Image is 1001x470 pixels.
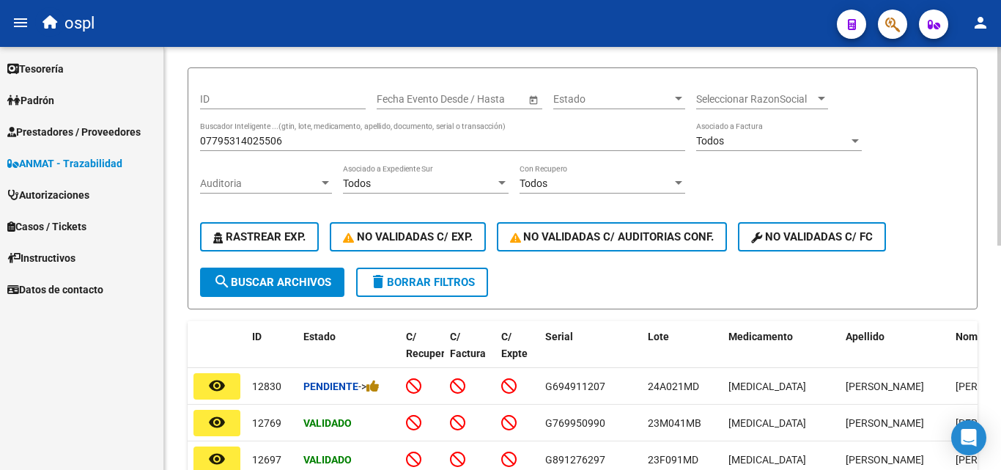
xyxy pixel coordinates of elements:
span: G891276297 [545,454,605,466]
mat-icon: person [972,14,989,32]
button: Buscar Archivos [200,268,344,297]
span: 12769 [252,417,281,429]
span: Rastrear Exp. [213,230,306,243]
button: Open calendar [525,92,541,107]
span: C/ Recupero [406,331,451,359]
button: No Validadas c/ Auditorias Conf. [497,222,728,251]
span: [MEDICAL_DATA] [728,381,806,392]
span: Instructivos [7,250,75,266]
span: Apellido [846,331,884,342]
button: Borrar Filtros [356,268,488,297]
span: Borrar Filtros [369,276,475,289]
mat-icon: remove_red_eye [208,377,226,394]
span: Lote [648,331,669,342]
datatable-header-cell: Apellido [840,321,950,386]
span: Padrón [7,92,54,109]
datatable-header-cell: ID [246,321,298,386]
span: 23M041MB [648,417,701,429]
span: No validadas c/ FC [751,230,873,243]
span: Tesorería [7,61,64,77]
span: ID [252,331,262,342]
button: Rastrear Exp. [200,222,319,251]
span: G769950990 [545,417,605,429]
span: 23F091MD [648,454,698,466]
span: ANMAT - Trazabilidad [7,155,122,172]
span: [PERSON_NAME] [846,417,924,429]
span: Prestadores / Proveedores [7,124,141,140]
span: Medicamento [728,331,793,342]
span: Buscar Archivos [213,276,331,289]
datatable-header-cell: Medicamento [723,321,840,386]
span: 12697 [252,454,281,466]
span: Autorizaciones [7,187,89,203]
span: [MEDICAL_DATA] [728,417,806,429]
span: -> [358,381,380,392]
span: Nombre [956,331,993,342]
span: 12830 [252,381,281,392]
input: Start date [377,93,422,106]
button: No validadas c/ FC [738,222,886,251]
span: Todos [520,177,547,189]
button: No Validadas c/ Exp. [330,222,486,251]
input: End date [435,93,506,106]
div: Open Intercom Messenger [951,420,986,455]
span: C/ Expte [501,331,528,359]
span: Estado [303,331,336,342]
mat-icon: remove_red_eye [208,414,226,431]
span: [PERSON_NAME] [846,381,924,392]
span: Casos / Tickets [7,219,86,235]
span: ospl [64,7,95,40]
span: G694911207 [545,381,605,392]
span: No Validadas c/ Auditorias Conf. [510,230,714,243]
span: [MEDICAL_DATA] [728,454,806,466]
strong: Validado [303,417,352,429]
datatable-header-cell: Lote [642,321,723,386]
span: Todos [343,177,371,189]
datatable-header-cell: C/ Recupero [400,321,444,386]
span: Estado [553,93,672,106]
strong: Pendiente [303,381,358,392]
span: C/ Factura [450,331,486,359]
strong: Validado [303,454,352,466]
span: 24A021MD [648,381,699,392]
span: No Validadas c/ Exp. [343,230,473,243]
datatable-header-cell: Estado [298,321,400,386]
span: Todos [696,135,724,147]
span: Seleccionar RazonSocial [696,93,815,106]
mat-icon: menu [12,14,29,32]
mat-icon: remove_red_eye [208,450,226,468]
mat-icon: delete [369,273,387,290]
datatable-header-cell: C/ Expte [495,321,539,386]
datatable-header-cell: C/ Factura [444,321,495,386]
datatable-header-cell: Serial [539,321,642,386]
span: Serial [545,331,573,342]
span: Auditoria [200,177,319,190]
span: Datos de contacto [7,282,103,298]
mat-icon: search [213,273,231,290]
span: [PERSON_NAME] [846,454,924,466]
